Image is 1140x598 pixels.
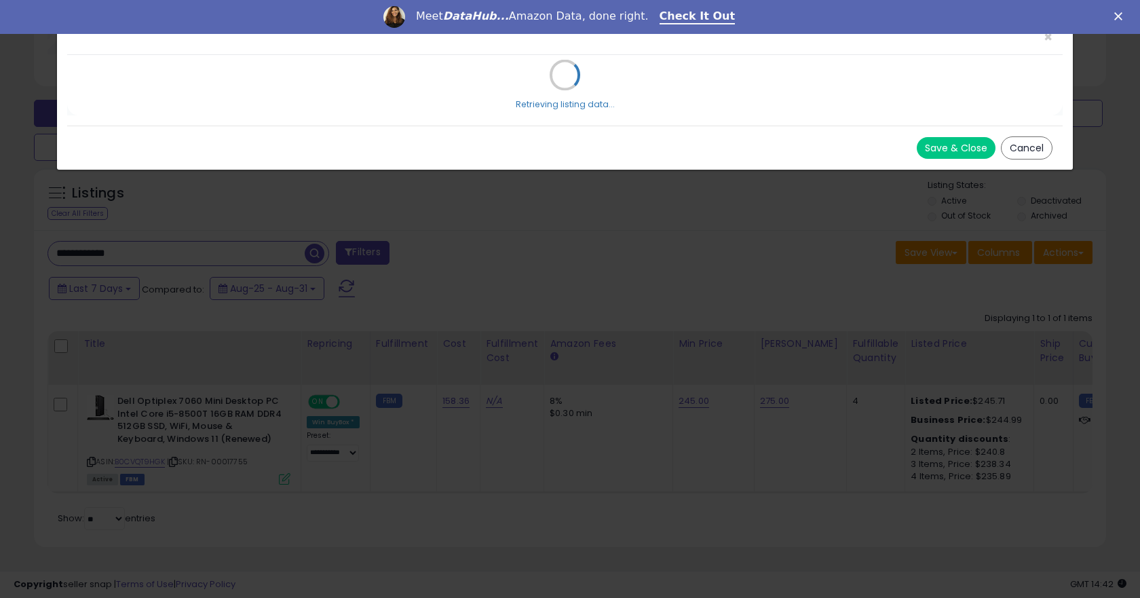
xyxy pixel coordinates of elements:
[443,10,509,22] i: DataHub...
[917,137,995,159] button: Save & Close
[1001,136,1052,160] button: Cancel
[660,10,736,24] a: Check It Out
[416,10,649,23] div: Meet Amazon Data, done right.
[1114,12,1128,20] div: Close
[1044,27,1052,47] span: ×
[516,98,615,111] div: Retrieving listing data...
[383,6,405,28] img: Profile image for Georgie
